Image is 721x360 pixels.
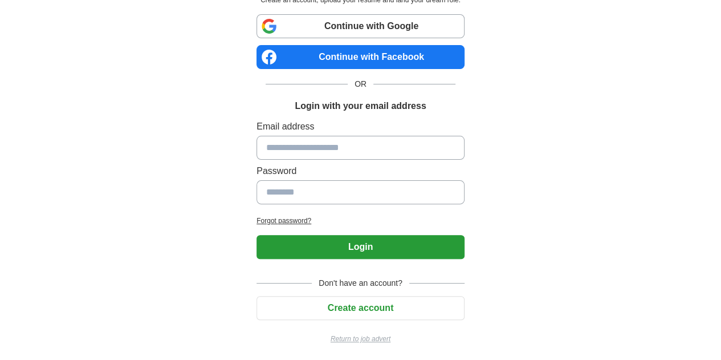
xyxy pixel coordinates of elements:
[256,334,465,344] a: Return to job advert
[256,14,465,38] a: Continue with Google
[256,235,465,259] button: Login
[256,120,465,134] label: Email address
[256,164,465,178] label: Password
[256,296,465,320] button: Create account
[295,99,426,113] h1: Login with your email address
[256,45,465,69] a: Continue with Facebook
[256,216,465,226] a: Forgot password?
[348,78,373,90] span: OR
[256,303,465,313] a: Create account
[312,277,409,289] span: Don't have an account?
